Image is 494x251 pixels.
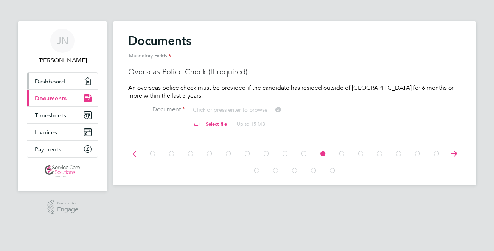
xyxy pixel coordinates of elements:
[27,165,98,177] a: Go to home page
[47,200,79,214] a: Powered byEngage
[27,141,98,157] a: Payments
[128,106,185,114] label: Document
[27,29,98,65] a: JN[PERSON_NAME]
[27,56,98,65] span: Judith Nwafor
[27,124,98,140] a: Invoices
[35,129,57,136] span: Invoices
[57,200,78,206] span: Powered by
[27,107,98,123] a: Timesheets
[27,73,98,89] a: Dashboard
[128,84,461,100] p: An overseas police check must be provided if the candidate has resided outside of [GEOGRAPHIC_DAT...
[45,165,80,177] img: servicecare-logo-retina.png
[128,67,461,77] h3: Overseas Police Check (If required)
[27,90,98,106] a: Documents
[35,112,66,119] span: Timesheets
[57,206,78,213] span: Engage
[18,21,107,191] nav: Main navigation
[128,48,461,64] div: Mandatory Fields
[35,95,67,102] span: Documents
[128,33,461,64] h2: Documents
[57,36,68,46] span: JN
[35,78,65,85] span: Dashboard
[35,146,61,153] span: Payments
